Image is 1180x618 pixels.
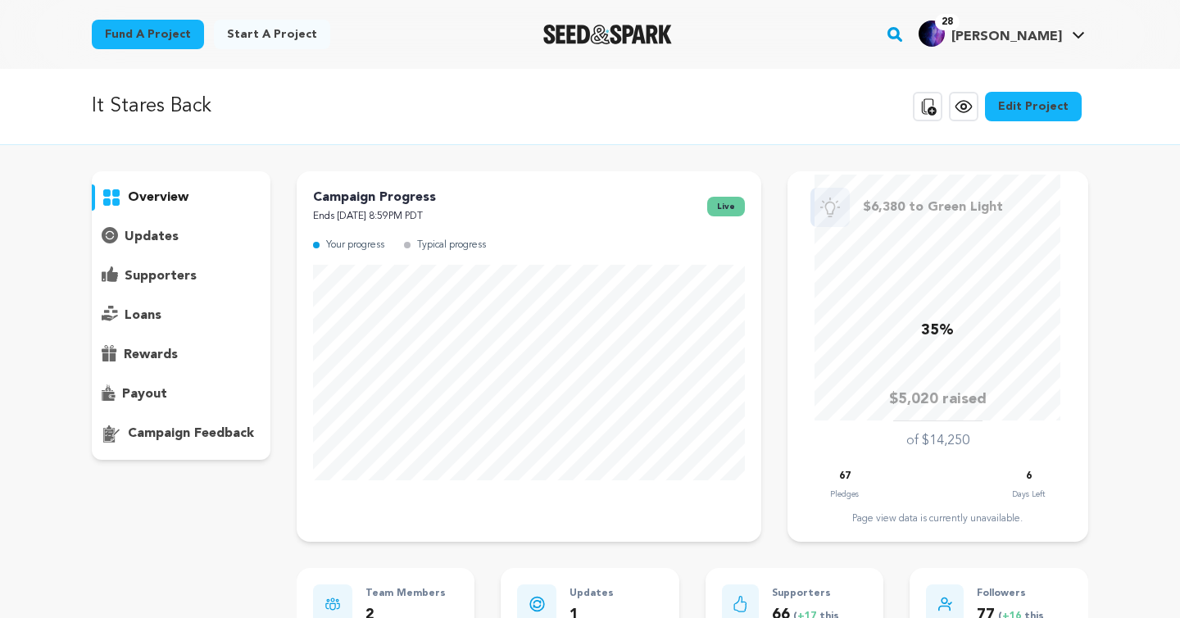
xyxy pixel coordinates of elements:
p: Supporters [772,584,867,603]
p: 6 [1026,467,1032,486]
p: Followers [977,584,1072,603]
p: rewards [124,345,178,365]
a: Anna M.'s Profile [915,17,1088,47]
p: updates [125,227,179,247]
p: 67 [839,467,851,486]
button: rewards [92,342,270,368]
img: Seed&Spark Logo Dark Mode [543,25,672,44]
a: Start a project [214,20,330,49]
p: 35% [921,319,954,343]
button: supporters [92,263,270,289]
span: [PERSON_NAME] [951,30,1062,43]
a: Fund a project [92,20,204,49]
button: campaign feedback [92,420,270,447]
p: Typical progress [417,236,486,255]
button: overview [92,184,270,211]
button: loans [92,302,270,329]
a: Seed&Spark Homepage [543,25,672,44]
p: Updates [570,584,614,603]
p: of $14,250 [906,431,969,451]
button: updates [92,224,270,250]
span: 28 [935,14,960,30]
p: Team Members [365,584,446,603]
a: Edit Project [985,92,1082,121]
p: Ends [DATE] 8:59PM PDT [313,207,436,226]
img: 162372f1c1f84888.png [919,20,945,47]
p: payout [122,384,167,404]
p: Your progress [326,236,384,255]
p: campaign feedback [128,424,254,443]
p: overview [128,188,188,207]
div: Page view data is currently unavailable. [804,512,1072,525]
p: Pledges [830,486,859,502]
div: Anna M.'s Profile [919,20,1062,47]
p: Days Left [1012,486,1045,502]
p: loans [125,306,161,325]
button: payout [92,381,270,407]
p: supporters [125,266,197,286]
span: live [707,197,745,216]
p: It Stares Back [92,92,211,121]
span: Anna M.'s Profile [915,17,1088,52]
p: Campaign Progress [313,188,436,207]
